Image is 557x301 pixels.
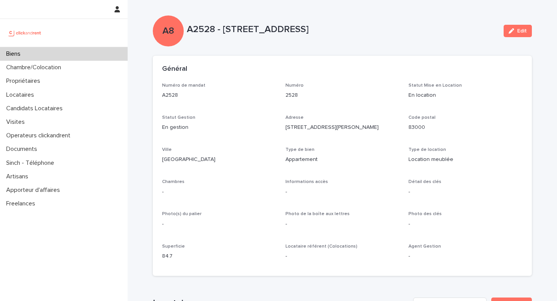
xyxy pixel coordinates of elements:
[285,156,400,164] p: Appartement
[6,25,44,41] img: UCB0brd3T0yccxBKYDjQ
[162,91,276,99] p: A2528
[162,220,276,228] p: -
[3,50,27,58] p: Biens
[408,91,523,99] p: En location
[162,65,187,74] h2: Général
[517,28,527,34] span: Edit
[408,252,523,260] p: -
[285,115,304,120] span: Adresse
[285,123,400,132] p: [STREET_ADDRESS][PERSON_NAME]
[408,188,523,196] p: -
[408,83,462,88] span: Statut Mise en Location
[408,180,441,184] span: Détail des clés
[285,220,400,228] p: -
[162,252,276,260] p: 84.7
[162,244,185,249] span: Superficie
[3,118,31,126] p: Visites
[285,147,314,152] span: Type de bien
[408,156,523,164] p: Location meublée
[162,188,276,196] p: -
[3,159,60,167] p: Sinch - Téléphone
[504,25,532,37] button: Edit
[3,186,66,194] p: Apporteur d'affaires
[162,212,202,216] span: Photo(s) du palier
[285,212,350,216] span: Photo de la boîte aux lettres
[285,252,400,260] p: -
[162,156,276,164] p: [GEOGRAPHIC_DATA]
[285,180,328,184] span: Informations accès
[162,123,276,132] p: En gestion
[3,132,77,139] p: Operateurs clickandrent
[3,105,69,112] p: Candidats Locataires
[187,24,497,35] p: A2528 - [STREET_ADDRESS]
[408,147,446,152] span: Type de location
[285,83,304,88] span: Numéro
[408,115,436,120] span: Code postal
[162,180,185,184] span: Chambres
[3,200,41,207] p: Freelances
[408,220,523,228] p: -
[3,145,43,153] p: Documents
[408,123,523,132] p: 83000
[162,147,172,152] span: Ville
[3,64,67,71] p: Chambre/Colocation
[285,188,400,196] p: -
[285,91,400,99] p: 2528
[162,83,205,88] span: Numéro de mandat
[3,173,34,180] p: Artisans
[3,91,40,99] p: Locataires
[3,77,46,85] p: Propriétaires
[408,212,442,216] span: Photo des clés
[285,244,357,249] span: Locataire référent (Colocations)
[162,115,195,120] span: Statut Gestion
[408,244,441,249] span: Agent Gestion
